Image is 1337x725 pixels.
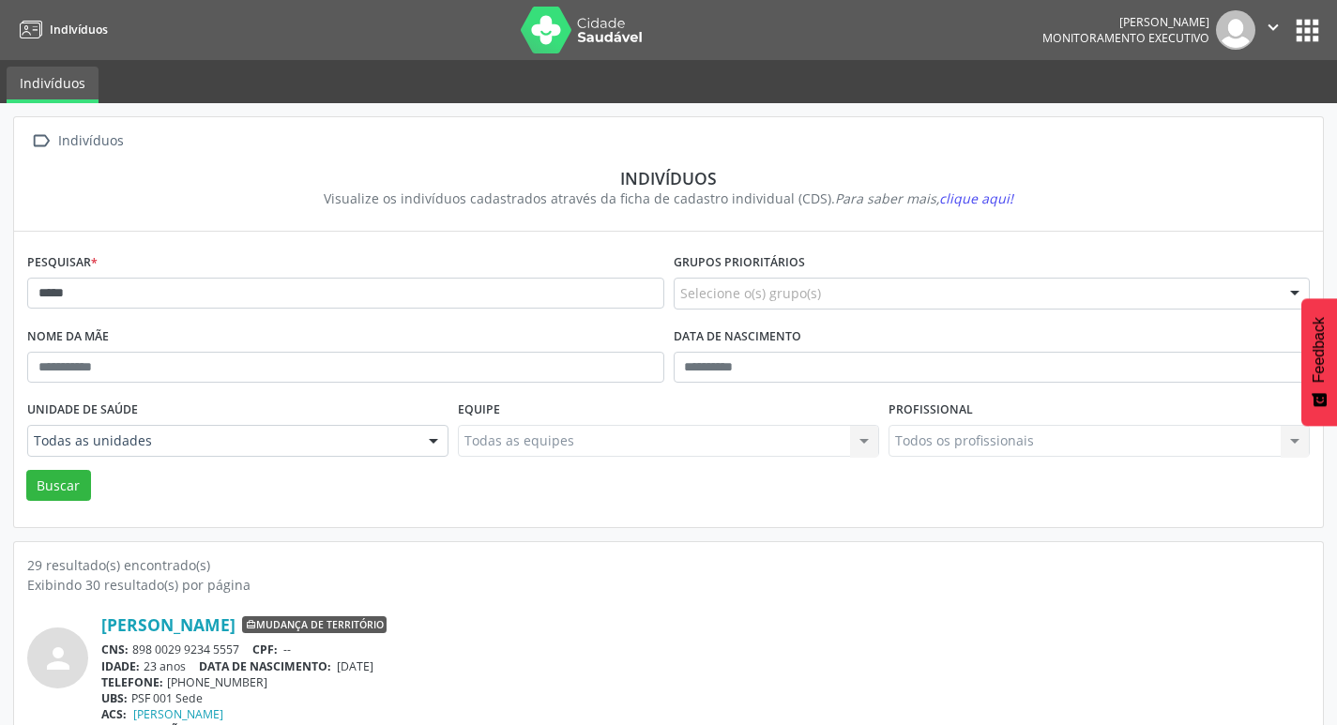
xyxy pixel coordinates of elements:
[27,249,98,278] label: Pesquisar
[1255,10,1291,50] button: 
[41,642,75,675] i: person
[1263,17,1284,38] i: 
[27,575,1310,595] div: Exibindo 30 resultado(s) por página
[674,323,801,352] label: Data de nascimento
[101,674,163,690] span: TELEFONE:
[674,249,805,278] label: Grupos prioritários
[1042,14,1209,30] div: [PERSON_NAME]
[458,396,500,425] label: Equipe
[133,706,223,722] a: [PERSON_NAME]
[101,690,128,706] span: UBS:
[40,189,1297,208] div: Visualize os indivíduos cadastrados através da ficha de cadastro individual (CDS).
[50,22,108,38] span: Indivíduos
[54,128,127,155] div: Indivíduos
[101,658,140,674] span: IDADE:
[101,706,127,722] span: ACS:
[27,128,127,155] a:  Indivíduos
[101,658,1310,674] div: 23 anos
[337,658,373,674] span: [DATE]
[939,189,1013,207] span: clique aqui!
[1216,10,1255,50] img: img
[27,323,109,352] label: Nome da mãe
[27,555,1310,575] div: 29 resultado(s) encontrado(s)
[889,396,973,425] label: Profissional
[101,690,1310,706] div: PSF 001 Sede
[835,189,1013,207] i: Para saber mais,
[27,128,54,155] i: 
[1291,14,1324,47] button: apps
[1301,298,1337,426] button: Feedback - Mostrar pesquisa
[26,470,91,502] button: Buscar
[13,14,108,45] a: Indivíduos
[101,614,235,635] a: [PERSON_NAME]
[242,616,387,633] span: Mudança de território
[199,658,331,674] span: DATA DE NASCIMENTO:
[252,642,278,657] span: CPF:
[27,396,138,425] label: Unidade de saúde
[101,642,1310,657] div: 898 0029 9234 5557
[101,642,129,657] span: CNS:
[1042,30,1209,46] span: Monitoramento Executivo
[283,642,291,657] span: --
[680,283,821,303] span: Selecione o(s) grupo(s)
[40,168,1297,189] div: Indivíduos
[101,674,1310,690] div: [PHONE_NUMBER]
[1311,317,1328,383] span: Feedback
[34,431,410,450] span: Todas as unidades
[7,67,99,103] a: Indivíduos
